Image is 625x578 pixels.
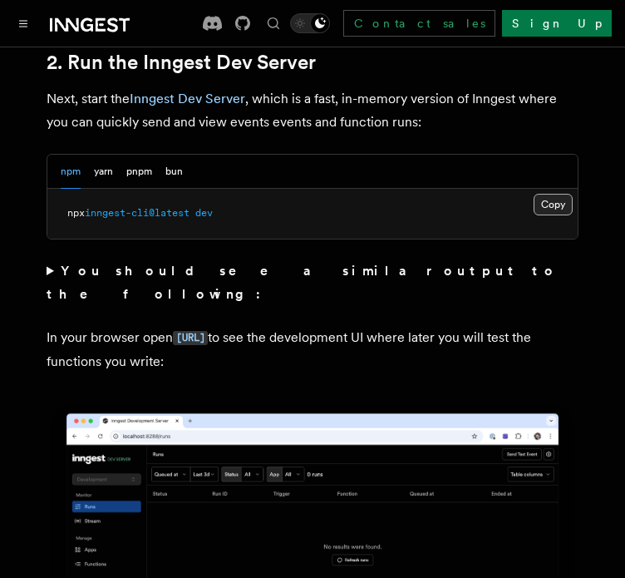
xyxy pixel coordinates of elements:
[290,13,330,33] button: Toggle dark mode
[502,10,612,37] a: Sign Up
[61,155,81,189] button: npm
[67,207,85,219] span: npx
[173,329,208,345] a: [URL]
[195,207,213,219] span: dev
[126,155,152,189] button: pnpm
[47,326,578,373] p: In your browser open to see the development UI where later you will test the functions you write:
[263,13,283,33] button: Find something...
[47,87,578,134] p: Next, start the , which is a fast, in-memory version of Inngest where you can quickly send and vi...
[173,331,208,345] code: [URL]
[85,207,189,219] span: inngest-cli@latest
[165,155,183,189] button: bun
[130,91,245,106] a: Inngest Dev Server
[343,10,495,37] a: Contact sales
[47,263,558,302] strong: You should see a similar output to the following:
[13,13,33,33] button: Toggle navigation
[534,194,573,215] button: Copy
[47,259,578,306] summary: You should see a similar output to the following:
[94,155,113,189] button: yarn
[47,51,316,74] a: 2. Run the Inngest Dev Server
